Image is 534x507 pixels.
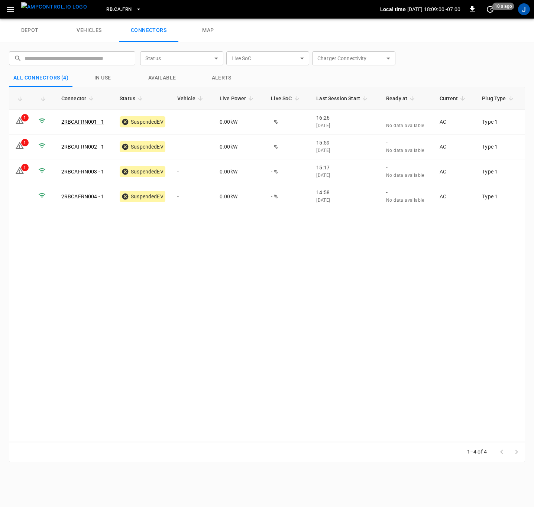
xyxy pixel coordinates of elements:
[492,3,514,10] span: 10 s ago
[434,110,476,134] td: AC
[171,159,214,184] td: -
[103,2,144,17] button: RB.CA.FRN
[316,198,330,203] span: [DATE]
[177,94,205,103] span: Vehicle
[265,159,310,184] td: - %
[316,173,330,178] span: [DATE]
[61,144,104,150] a: 2RBCAFRN002 - 1
[386,114,428,121] p: -
[467,448,487,455] p: 1–4 of 4
[316,148,330,153] span: [DATE]
[386,123,424,128] span: No data available
[316,94,370,103] span: Last Session Start
[220,94,256,103] span: Live Power
[316,164,374,171] p: 15:17
[21,139,29,146] div: 1
[61,119,104,125] a: 2RBCAFRN001 - 1
[21,2,87,12] img: ampcontrol.io logo
[265,184,310,209] td: - %
[386,173,424,178] span: No data available
[271,94,301,103] span: Live SoC
[476,184,525,209] td: Type 1
[440,94,467,103] span: Current
[61,94,96,103] span: Connector
[214,134,265,159] td: 0.00 kW
[132,69,192,87] button: Available
[386,164,428,171] p: -
[192,69,251,87] button: Alerts
[214,110,265,134] td: 0.00 kW
[316,123,330,128] span: [DATE]
[178,19,238,42] a: map
[476,159,525,184] td: Type 1
[61,169,104,175] a: 2RBCAFRN003 - 1
[106,5,132,14] span: RB.CA.FRN
[59,19,119,42] a: vehicles
[120,116,165,127] div: SuspendedEV
[482,94,515,103] span: Plug Type
[407,6,460,13] p: [DATE] 18:09:00 -07:00
[120,191,165,202] div: SuspendedEV
[434,159,476,184] td: AC
[434,134,476,159] td: AC
[21,164,29,171] div: 1
[484,3,496,15] button: set refresh interval
[434,184,476,209] td: AC
[386,94,417,103] span: Ready at
[380,6,406,13] p: Local time
[265,134,310,159] td: - %
[265,110,310,134] td: - %
[386,139,428,146] p: -
[171,184,214,209] td: -
[386,189,428,196] p: -
[73,69,132,87] button: in use
[120,94,145,103] span: Status
[316,139,374,146] p: 15:59
[120,166,165,177] div: SuspendedEV
[316,114,374,121] p: 16:26
[476,110,525,134] td: Type 1
[518,3,530,15] div: profile-icon
[61,194,104,199] a: 2RBCAFRN004 - 1
[119,19,178,42] a: connectors
[386,148,424,153] span: No data available
[386,198,424,203] span: No data available
[21,114,29,121] div: 1
[171,134,214,159] td: -
[214,159,265,184] td: 0.00 kW
[171,110,214,134] td: -
[476,134,525,159] td: Type 1
[120,141,165,152] div: SuspendedEV
[214,184,265,209] td: 0.00 kW
[316,189,374,196] p: 14:58
[9,69,73,87] button: All Connectors (4)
